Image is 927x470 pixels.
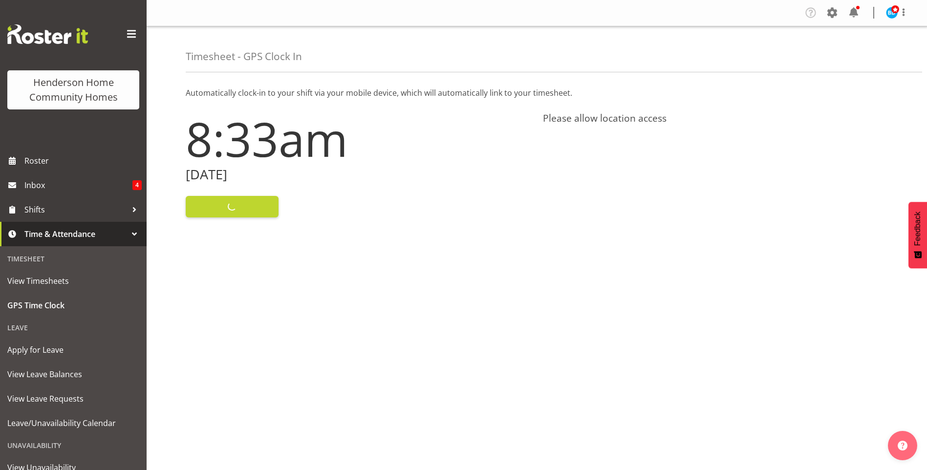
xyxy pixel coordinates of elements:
span: Shifts [24,202,127,217]
span: View Leave Balances [7,367,139,382]
span: Feedback [913,212,922,246]
a: View Timesheets [2,269,144,293]
span: Time & Attendance [24,227,127,241]
div: Henderson Home Community Homes [17,75,129,105]
p: Automatically clock-in to your shift via your mobile device, which will automatically link to you... [186,87,888,99]
h4: Timesheet - GPS Clock In [186,51,302,62]
img: help-xxl-2.png [898,441,907,450]
div: Unavailability [2,435,144,455]
span: 4 [132,180,142,190]
span: GPS Time Clock [7,298,139,313]
button: Feedback - Show survey [908,202,927,268]
a: Apply for Leave [2,338,144,362]
a: GPS Time Clock [2,293,144,318]
div: Timesheet [2,249,144,269]
h1: 8:33am [186,112,531,165]
span: Inbox [24,178,132,192]
img: Rosterit website logo [7,24,88,44]
span: Roster [24,153,142,168]
span: View Leave Requests [7,391,139,406]
a: View Leave Balances [2,362,144,386]
a: Leave/Unavailability Calendar [2,411,144,435]
span: Apply for Leave [7,342,139,357]
img: barbara-dunlop8515.jpg [886,7,898,19]
span: Leave/Unavailability Calendar [7,416,139,430]
h2: [DATE] [186,167,531,182]
h4: Please allow location access [543,112,888,124]
a: View Leave Requests [2,386,144,411]
div: Leave [2,318,144,338]
span: View Timesheets [7,274,139,288]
